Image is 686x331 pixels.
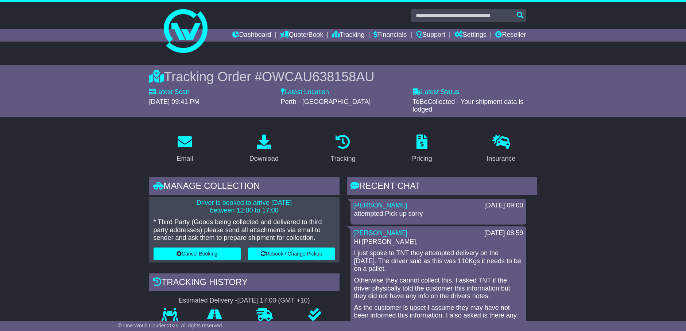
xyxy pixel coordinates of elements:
div: [DATE] 17:00 (GMT +10) [237,297,310,305]
p: Hi [PERSON_NAME], [354,238,523,246]
p: Otherwise they cannot collect this. I asked TNT if the driver physically told the customer this i... [354,277,523,300]
div: Pricing [412,154,432,164]
a: Dashboard [232,29,271,42]
a: Tracking [326,132,360,166]
a: Support [416,29,445,42]
p: * Third Party (Goods being collected and delivered to third party addresses) please send all atta... [154,218,335,242]
a: Download [245,132,283,166]
a: Email [172,132,198,166]
div: Manage collection [149,177,340,197]
div: Download [249,154,279,164]
a: Quote/Book [280,29,323,42]
div: Tracking [330,154,355,164]
span: Perth - [GEOGRAPHIC_DATA] [281,98,371,105]
span: ToBeCollected - Your shipment data is lodged [412,98,523,113]
label: Latest Scan [149,88,190,96]
a: [PERSON_NAME] [353,202,407,209]
a: Reseller [495,29,526,42]
div: Estimated Delivery - [149,297,340,305]
button: Rebook / Change Pickup [248,248,335,260]
p: Driver is booked to arrive [DATE] between 12:00 to 17:00 [154,199,335,215]
div: Insurance [487,154,516,164]
button: Cancel Booking [154,248,241,260]
div: Tracking Order # [149,69,537,85]
label: Latest Location [281,88,329,96]
label: Latest Status [412,88,459,96]
a: Financials [373,29,407,42]
a: Insurance [482,132,520,166]
span: [DATE] 09:41 PM [149,98,200,105]
p: attempted Pick up sorry [354,210,523,218]
div: Email [177,154,193,164]
div: RECENT CHAT [347,177,537,197]
div: Tracking history [149,273,340,293]
a: [PERSON_NAME] [353,229,407,237]
div: [DATE] 08:59 [484,229,523,237]
span: OWCAU638158AU [262,69,374,84]
span: © One World Courier 2025. All rights reserved. [118,323,224,328]
div: [DATE] 09:00 [484,202,523,210]
p: I just spoke to TNT they attempted delivery on the [DATE]. The driver said as this was 110Kgs it ... [354,249,523,273]
a: Pricing [407,132,437,166]
a: Tracking [332,29,364,42]
a: Settings [454,29,487,42]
